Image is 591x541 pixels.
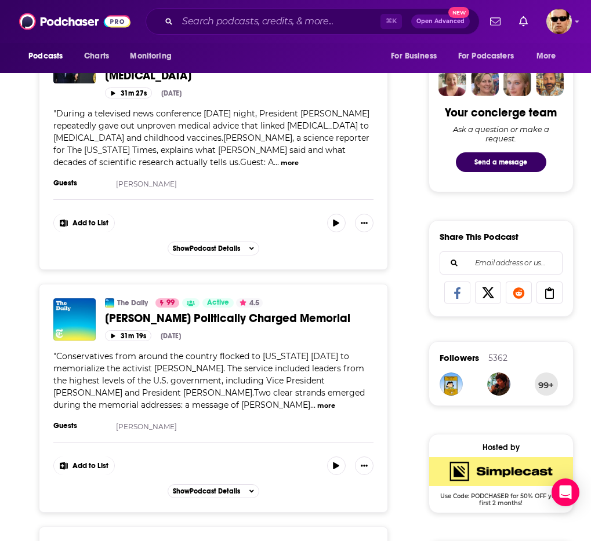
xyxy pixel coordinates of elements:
span: Charts [84,48,109,64]
button: open menu [20,45,78,67]
span: Show Podcast Details [173,487,240,495]
button: open menu [122,45,186,67]
span: Add to List [72,462,108,470]
a: [PERSON_NAME] Politically Charged Memorial [105,311,373,326]
img: SimpleCast Deal: Use Code: PODCHASER for 50% OFF your first 2 months! [429,457,573,486]
div: Hosted by [429,443,573,452]
h3: Guests [53,178,106,188]
span: New [448,7,469,18]
img: The Daily [105,298,114,308]
span: Use Code: PODCHASER for 50% OFF your first 2 months! [429,486,573,507]
img: Jules Profile [503,68,531,96]
span: 99 [166,297,175,309]
span: ... [310,400,316,410]
button: Show More Button [355,456,374,475]
a: Share on X/Twitter [475,282,501,304]
span: Logged in as karldevries [546,9,572,34]
img: FRONKLIN [487,372,510,396]
div: Ask a question or make a request. [440,125,563,143]
a: 99 [155,298,179,308]
button: open menu [528,45,571,67]
button: ShowPodcast Details [168,242,259,255]
a: The Daily [117,298,148,308]
button: 31m 27s [105,87,152,98]
span: Monitoring [130,48,171,64]
span: For Podcasters [458,48,514,64]
span: Podcasts [28,48,63,64]
button: 4.5 [236,298,263,308]
a: SimpleCast Deal: Use Code: PODCHASER for 50% OFF your first 2 months! [429,457,573,506]
button: 99+ [535,372,558,396]
input: Search podcasts, credits, & more... [177,12,380,31]
div: [DATE] [161,332,181,340]
span: Open Advanced [416,19,465,24]
span: Followers [440,352,479,363]
span: ⌘ K [380,14,402,29]
span: ... [274,157,279,167]
span: For Business [391,48,437,64]
a: Show notifications dropdown [514,12,532,31]
span: Conservatives from around the country flocked to [US_STATE] [DATE] to memorialize the activist [P... [53,351,365,410]
button: Show More Button [355,214,374,232]
a: Charts [77,45,116,67]
img: Zoeebug [440,372,463,396]
span: Active [207,297,229,309]
button: open menu [383,45,451,67]
a: [PERSON_NAME] [116,422,177,431]
button: Show More Button [54,456,114,475]
a: Share on Facebook [444,282,470,304]
a: Share on Reddit [506,282,532,304]
button: ShowPodcast Details [168,484,259,498]
span: During a televised news conference [DATE] night, President [PERSON_NAME] repeatedly gave out unpr... [53,108,369,167]
span: Show Podcast Details [173,244,240,253]
button: Show profile menu [546,9,572,34]
img: User Profile [546,9,572,34]
button: 31m 19s [105,330,151,341]
h3: Share This Podcast [440,231,519,242]
button: Open AdvancedNew [411,14,470,28]
img: Sydney Profile [438,68,466,96]
h3: Guests [53,421,106,430]
div: 5362 [488,353,507,363]
a: Active [202,298,234,308]
button: open menu [451,45,531,67]
span: " [53,108,369,167]
span: [PERSON_NAME] Politically Charged Memorial [105,311,350,326]
button: Send a message [456,152,546,172]
div: Search podcasts, credits, & more... [146,8,480,35]
div: Open Intercom Messenger [552,478,579,506]
span: " [53,351,365,410]
img: Podchaser - Follow, Share and Rate Podcasts [19,10,130,32]
img: Jon Profile [536,68,564,96]
div: Your concierge team [445,105,557,120]
button: Show More Button [54,214,114,232]
img: Barbara Profile [471,68,499,96]
div: [DATE] [161,89,182,97]
input: Email address or username... [449,252,553,274]
button: more [317,401,335,411]
a: Show notifications dropdown [485,12,505,31]
span: More [536,48,556,64]
a: Copy Link [536,282,563,304]
span: Add to List [72,219,108,228]
a: [PERSON_NAME] [116,180,177,188]
div: Search followers [440,251,563,275]
button: more [281,158,299,168]
img: Charlie Kirk’s Politically Charged Memorial [53,298,96,341]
